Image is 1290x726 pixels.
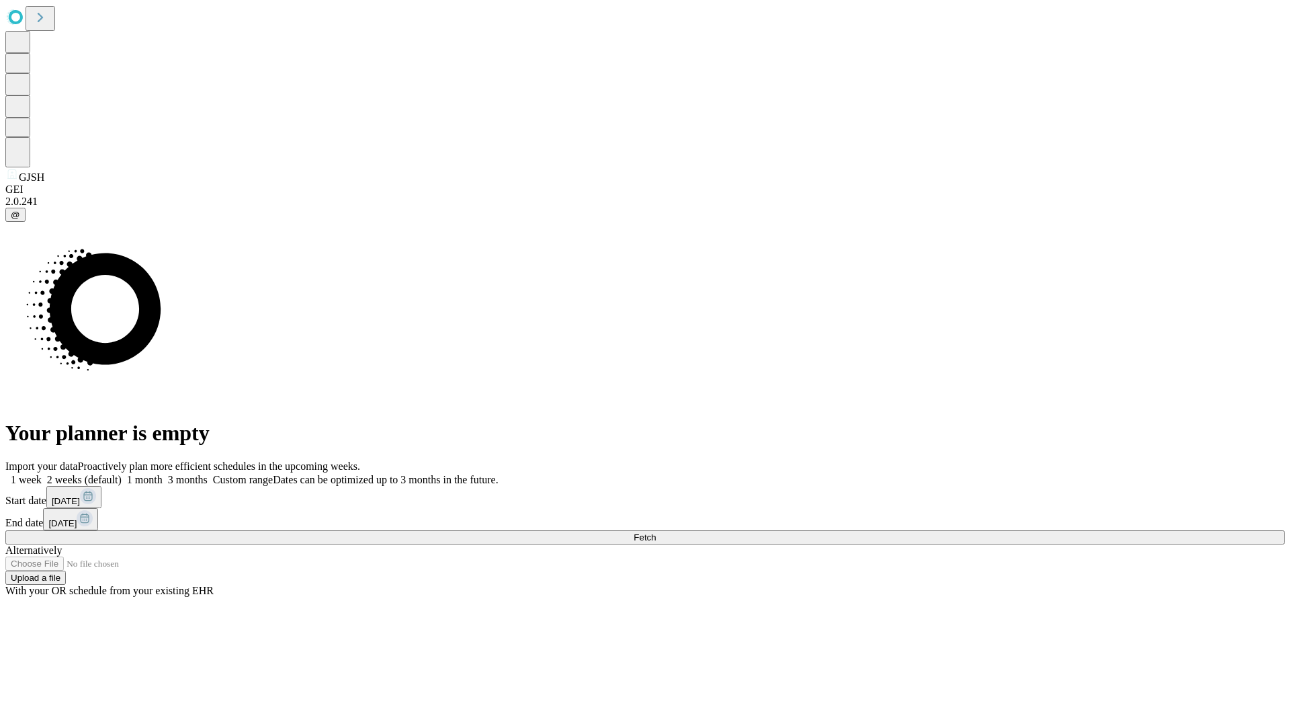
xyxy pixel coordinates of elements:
span: 2 weeks (default) [47,474,122,485]
button: [DATE] [46,486,101,508]
button: Upload a file [5,571,66,585]
div: GEI [5,184,1285,196]
span: Alternatively [5,544,62,556]
div: Start date [5,486,1285,508]
button: @ [5,208,26,222]
span: With your OR schedule from your existing EHR [5,585,214,596]
span: Fetch [634,532,656,542]
span: Proactively plan more efficient schedules in the upcoming weeks. [78,460,360,472]
span: @ [11,210,20,220]
div: End date [5,508,1285,530]
span: GJSH [19,171,44,183]
span: [DATE] [52,496,80,506]
span: 3 months [168,474,208,485]
span: Import your data [5,460,78,472]
button: [DATE] [43,508,98,530]
h1: Your planner is empty [5,421,1285,446]
span: 1 month [127,474,163,485]
span: Dates can be optimized up to 3 months in the future. [273,474,498,485]
div: 2.0.241 [5,196,1285,208]
span: Custom range [213,474,273,485]
button: Fetch [5,530,1285,544]
span: 1 week [11,474,42,485]
span: [DATE] [48,518,77,528]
